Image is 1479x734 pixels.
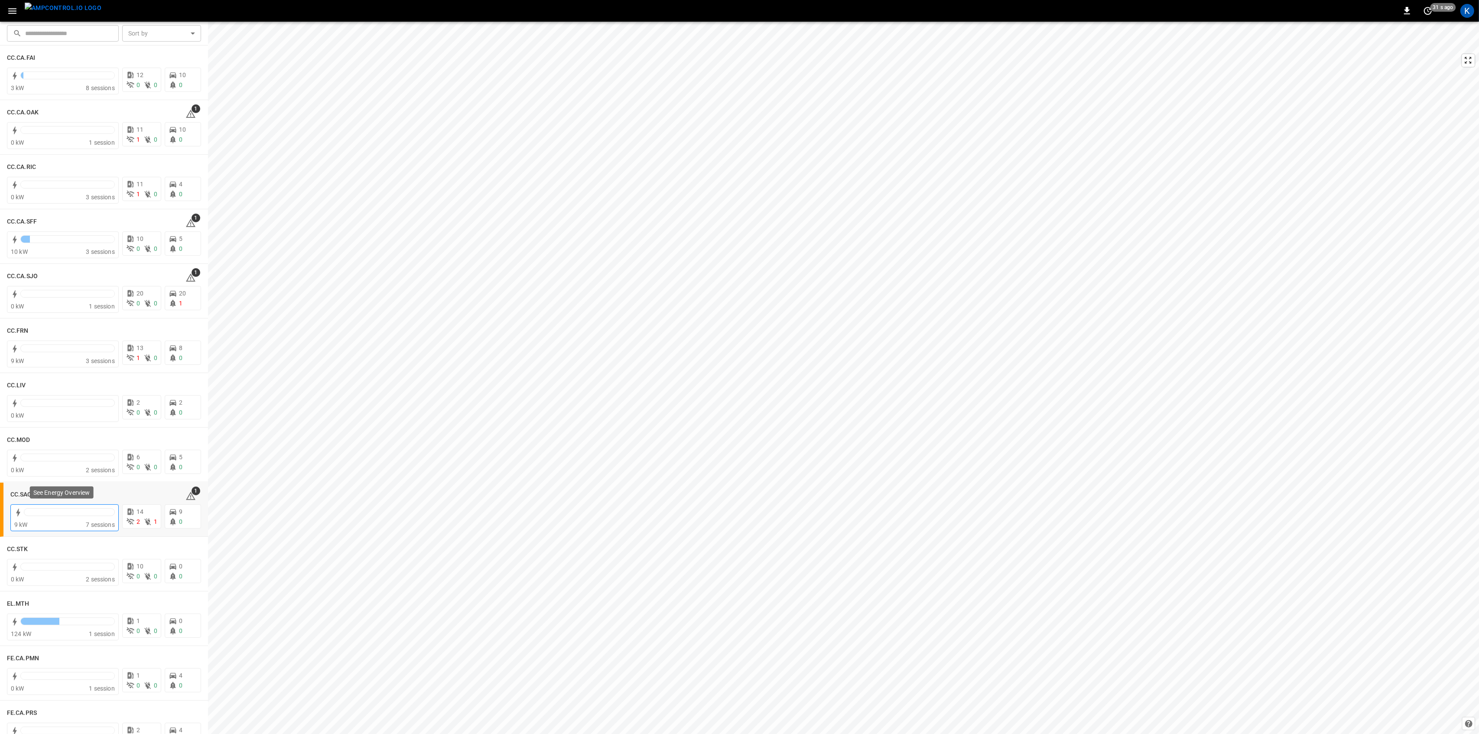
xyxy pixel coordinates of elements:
[11,303,24,310] span: 0 kW
[137,290,143,297] span: 20
[179,181,182,188] span: 4
[179,136,182,143] span: 0
[86,576,115,583] span: 2 sessions
[137,191,140,198] span: 1
[86,84,115,91] span: 8 sessions
[7,108,39,117] h6: CC.CA.OAK
[137,682,140,689] span: 0
[89,303,114,310] span: 1 session
[7,435,30,445] h6: CC.MOD
[11,357,24,364] span: 9 kW
[154,518,157,525] span: 1
[137,126,143,133] span: 11
[137,235,143,242] span: 10
[137,508,143,515] span: 14
[137,399,140,406] span: 2
[179,290,186,297] span: 20
[137,354,140,361] span: 1
[137,136,140,143] span: 1
[86,467,115,474] span: 2 sessions
[11,84,24,91] span: 3 kW
[137,71,143,78] span: 12
[154,573,157,580] span: 0
[179,81,182,88] span: 0
[179,563,182,570] span: 0
[137,627,140,634] span: 0
[7,708,37,718] h6: FE.CA.PRS
[11,139,24,146] span: 0 kW
[154,191,157,198] span: 0
[7,599,29,609] h6: EL.MTH
[179,518,182,525] span: 0
[179,300,182,307] span: 1
[179,191,182,198] span: 0
[1460,4,1474,18] div: profile-icon
[179,245,182,252] span: 0
[7,326,29,336] h6: CC.FRN
[89,139,114,146] span: 1 session
[179,235,182,242] span: 5
[137,409,140,416] span: 0
[11,248,28,255] span: 10 kW
[11,467,24,474] span: 0 kW
[11,194,24,201] span: 0 kW
[154,682,157,689] span: 0
[7,217,37,227] h6: CC.CA.SFF
[154,245,157,252] span: 0
[10,490,32,500] h6: CC.SAC
[192,487,200,495] span: 1
[154,627,157,634] span: 0
[179,354,182,361] span: 0
[179,573,182,580] span: 0
[179,344,182,351] span: 8
[154,81,157,88] span: 0
[137,617,140,624] span: 1
[179,399,182,406] span: 2
[137,181,143,188] span: 11
[137,464,140,471] span: 0
[137,81,140,88] span: 0
[89,685,114,692] span: 1 session
[179,126,186,133] span: 10
[14,521,28,528] span: 9 kW
[179,409,182,416] span: 0
[192,268,200,277] span: 1
[137,518,140,525] span: 2
[137,245,140,252] span: 0
[154,464,157,471] span: 0
[7,545,28,554] h6: CC.STK
[179,617,182,624] span: 0
[179,627,182,634] span: 0
[7,53,35,63] h6: CC.CA.FAI
[7,381,26,390] h6: CC.LIV
[192,214,200,222] span: 1
[137,454,140,461] span: 6
[179,464,182,471] span: 0
[7,654,39,663] h6: FE.CA.PMN
[179,508,182,515] span: 9
[137,573,140,580] span: 0
[137,300,140,307] span: 0
[86,194,115,201] span: 3 sessions
[179,682,182,689] span: 0
[179,727,182,734] span: 4
[7,272,38,281] h6: CC.CA.SJO
[179,71,186,78] span: 10
[25,3,101,13] img: ampcontrol.io logo
[137,727,140,734] span: 2
[154,409,157,416] span: 0
[1421,4,1435,18] button: set refresh interval
[154,354,157,361] span: 0
[1430,3,1456,12] span: 31 s ago
[11,576,24,583] span: 0 kW
[11,685,24,692] span: 0 kW
[179,454,182,461] span: 5
[86,248,115,255] span: 3 sessions
[154,136,157,143] span: 0
[11,630,31,637] span: 124 kW
[137,563,143,570] span: 10
[33,488,90,497] p: See Energy Overview
[89,630,114,637] span: 1 session
[179,672,182,679] span: 4
[86,357,115,364] span: 3 sessions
